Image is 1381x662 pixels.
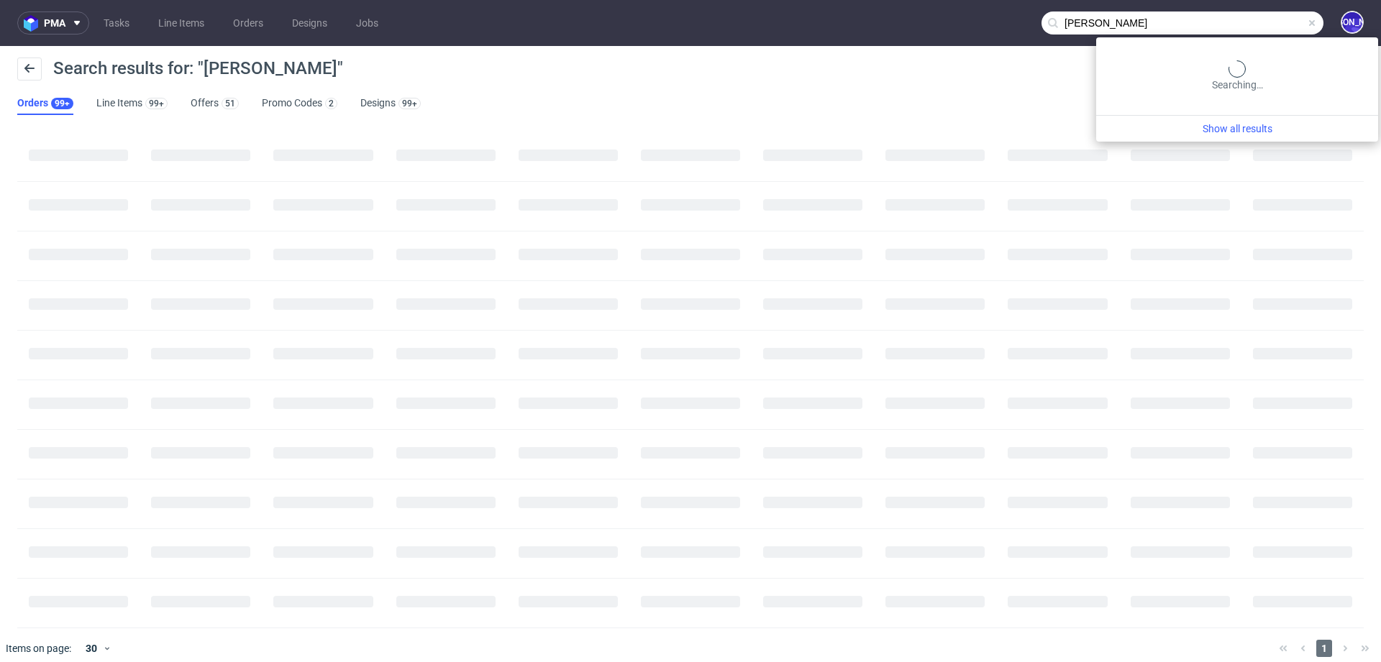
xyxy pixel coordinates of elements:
div: 99+ [402,98,417,109]
a: Line Items [150,12,213,35]
a: Offers51 [191,92,239,115]
div: 2 [329,98,334,109]
span: Items on page: [6,641,71,656]
a: Jobs [347,12,387,35]
a: Designs [283,12,336,35]
a: Orders [224,12,272,35]
a: Promo Codes2 [262,92,337,115]
button: pma [17,12,89,35]
span: 1 [1316,640,1332,657]
div: Searching… [1102,60,1372,92]
div: 99+ [149,98,164,109]
span: Search results for: "[PERSON_NAME]" [53,58,343,78]
img: logo [24,15,44,32]
a: Line Items99+ [96,92,168,115]
a: Designs99+ [360,92,421,115]
a: Show all results [1102,121,1372,136]
div: 51 [225,98,235,109]
div: 30 [77,638,103,658]
figcaption: [PERSON_NAME] [1342,12,1362,32]
div: 99+ [55,98,70,109]
span: pma [44,18,65,28]
a: Orders99+ [17,92,73,115]
a: Tasks [95,12,138,35]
